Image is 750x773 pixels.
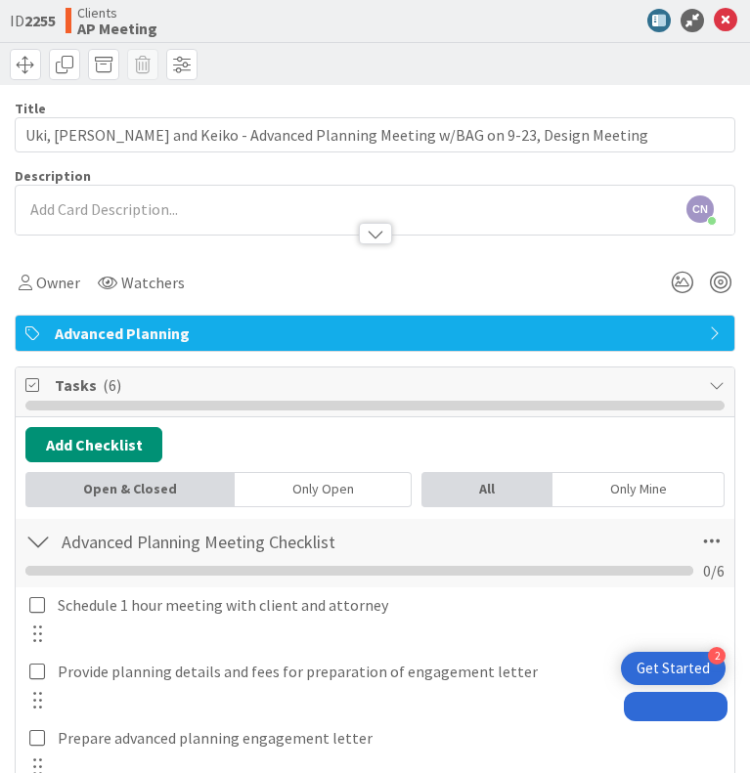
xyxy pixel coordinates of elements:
div: Get Started [637,659,710,678]
div: All [421,472,552,507]
div: Open Get Started checklist, remaining modules: 2 [621,652,726,685]
span: Tasks [55,373,699,397]
div: Open & Closed [25,472,235,507]
div: Only Mine [552,472,725,507]
span: ID [10,9,56,32]
p: Provide planning details and fees for preparation of engagement letter [58,661,721,683]
input: type card name here... [15,117,735,152]
span: ( 6 ) [103,375,121,395]
span: 0 / 6 [703,559,725,582]
span: Clients [77,5,157,21]
b: 2255 [24,11,56,30]
div: Only Open [235,472,412,507]
label: Title [15,100,46,117]
button: Add Checklist [25,427,162,462]
b: AP Meeting [77,21,157,36]
span: Owner [36,271,80,294]
input: Add Checklist... [55,524,488,559]
span: Watchers [121,271,185,294]
p: Schedule 1 hour meeting with client and attorney [58,594,721,617]
span: CN [686,195,714,223]
p: Prepare advanced planning engagement letter [58,727,721,750]
div: 2 [708,647,726,665]
span: Description [15,167,91,185]
span: Advanced Planning [55,322,699,345]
